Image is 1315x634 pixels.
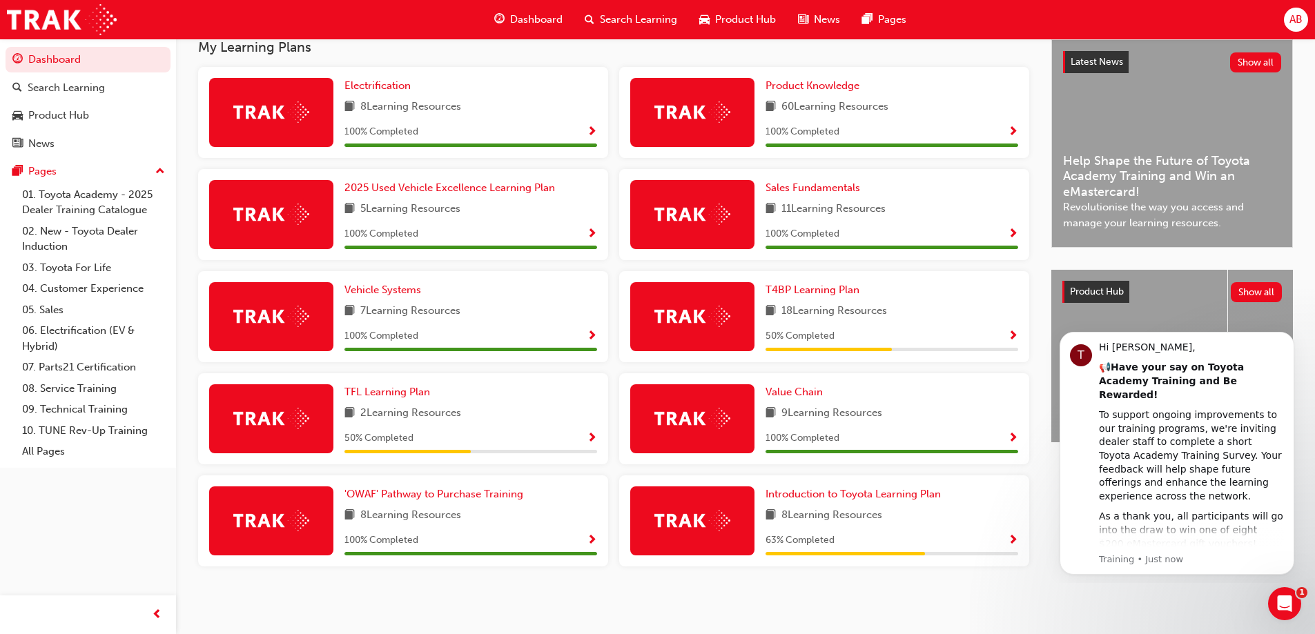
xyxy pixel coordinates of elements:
a: 06. Electrification (EV & Hybrid) [17,320,171,357]
div: News [28,136,55,152]
span: Show Progress [587,228,597,241]
img: Trak [233,204,309,225]
a: Latest NewsShow all [1063,51,1281,73]
span: Electrification [344,79,411,92]
a: car-iconProduct Hub [688,6,787,34]
span: book-icon [344,507,355,524]
span: 50 % Completed [344,430,413,446]
span: Sales Fundamentals [766,181,860,194]
span: 100 % Completed [344,124,418,140]
button: Show Progress [587,226,597,243]
a: 07. Parts21 Certification [17,357,171,378]
span: Vehicle Systems [344,284,421,296]
span: guage-icon [12,54,23,66]
span: 5 Learning Resources [360,201,460,218]
img: Trak [654,204,730,225]
span: book-icon [766,201,776,218]
span: book-icon [766,303,776,320]
button: DashboardSearch LearningProduct HubNews [6,44,171,159]
span: Revolutionise the way you access and manage your learning resources. [1063,199,1281,230]
a: Search Learning [6,75,171,101]
iframe: Intercom live chat [1268,587,1301,620]
span: pages-icon [12,166,23,178]
span: guage-icon [494,11,505,28]
a: 10. TUNE Rev-Up Training [17,420,171,442]
span: AB [1289,12,1303,28]
span: Product Knowledge [766,79,859,92]
img: Trak [7,4,117,35]
span: 8 Learning Resources [360,99,461,116]
a: 05. Sales [17,299,171,321]
span: up-icon [155,163,165,181]
a: 03. Toyota For Life [17,257,171,279]
a: Product Knowledge [766,78,865,94]
span: Dashboard [510,12,563,28]
div: Product Hub [28,108,89,123]
button: Show all [1231,282,1283,302]
span: book-icon [766,99,776,116]
span: Product Hub [1070,286,1124,297]
span: 1 [1296,587,1307,598]
button: Show Progress [587,123,597,141]
a: Dashboard [6,47,171,72]
a: Sales Fundamentals [766,180,866,196]
span: Show Progress [1008,433,1018,445]
span: 8 Learning Resources [781,507,882,524]
span: book-icon [344,201,355,218]
a: 2025 Used Vehicle Excellence Learning Plan [344,180,561,196]
span: Pages [878,12,906,28]
a: Vehicle Systems [344,282,427,298]
a: Introduction to Toyota Learning Plan [766,486,946,502]
span: 63 % Completed [766,533,835,548]
button: Show all [1230,52,1282,72]
span: 100 % Completed [344,533,418,548]
span: book-icon [344,303,355,320]
a: 04. Customer Experience [17,278,171,299]
a: Product Hub [6,103,171,128]
span: TFL Learning Plan [344,386,430,398]
span: 100 % Completed [766,430,839,446]
img: Trak [654,101,730,123]
button: AB [1284,8,1308,32]
span: book-icon [344,99,355,116]
a: News [6,131,171,157]
span: 'OWAF' Pathway to Purchase Training [344,488,523,500]
span: 100 % Completed [344,226,418,242]
a: T4BP Learning Plan [766,282,865,298]
span: 7 Learning Resources [360,303,460,320]
img: Trak [233,510,309,531]
a: Electrification [344,78,416,94]
span: Product Hub [715,12,776,28]
span: Show Progress [587,126,597,139]
div: Search Learning [28,80,105,96]
span: Show Progress [1008,330,1018,343]
a: All Pages [17,441,171,462]
span: Value Chain [766,386,823,398]
a: 02. New - Toyota Dealer Induction [17,221,171,257]
button: Show Progress [1008,226,1018,243]
a: 09. Technical Training [17,399,171,420]
span: 11 Learning Resources [781,201,886,218]
button: Pages [6,159,171,184]
span: 100 % Completed [766,124,839,140]
span: prev-icon [152,606,162,624]
span: Show Progress [1008,126,1018,139]
span: Show Progress [1008,535,1018,547]
span: 9 Learning Resources [781,405,882,422]
span: 60 Learning Resources [781,99,888,116]
button: Show Progress [587,328,597,345]
span: news-icon [798,11,808,28]
span: book-icon [766,405,776,422]
span: car-icon [699,11,710,28]
img: Trak [233,306,309,327]
button: Show Progress [1008,430,1018,447]
button: Show Progress [587,532,597,549]
span: search-icon [12,82,22,95]
span: News [814,12,840,28]
span: 100 % Completed [344,328,418,344]
span: Show Progress [587,330,597,343]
